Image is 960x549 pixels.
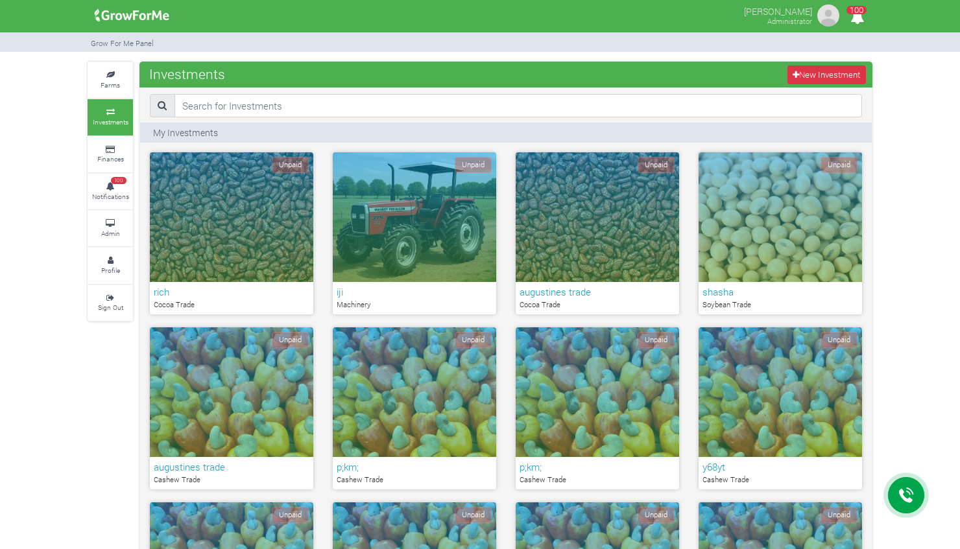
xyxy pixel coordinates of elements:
span: Unpaid [821,332,858,348]
a: Unpaid rich Cocoa Trade [150,152,313,314]
span: Unpaid [638,332,675,348]
a: Unpaid p;km; Cashew Trade [516,327,679,489]
a: Unpaid augustines trade Cashew Trade [150,327,313,489]
a: Finances [88,137,133,172]
span: 100 [111,177,126,185]
p: Cashew Trade [520,474,675,485]
a: Unpaid shasha Soybean Trade [699,152,862,314]
a: Farms [88,62,133,98]
small: Profile [101,266,120,275]
span: 100 [846,6,867,14]
span: Investments [146,61,228,87]
img: growforme image [815,3,841,29]
span: Unpaid [272,157,309,173]
p: Cashew Trade [337,474,492,485]
a: Investments [88,99,133,135]
a: Unpaid p;km; Cashew Trade [333,327,496,489]
h6: shasha [702,286,858,298]
small: Sign Out [98,303,123,312]
p: Soybean Trade [702,299,858,310]
p: Cocoa Trade [154,299,309,310]
small: Notifications [92,192,129,201]
i: Notifications [845,3,870,32]
small: Grow For Me Panel [91,38,154,48]
p: Cashew Trade [154,474,309,485]
small: Admin [101,229,120,238]
a: Sign Out [88,285,133,321]
h6: augustines trade [520,286,675,298]
a: Admin [88,211,133,246]
a: 100 [845,12,870,25]
a: New Investment [787,65,866,84]
span: Unpaid [821,507,858,523]
span: Unpaid [272,332,309,348]
small: Investments [93,117,128,126]
p: Cocoa Trade [520,299,675,310]
h6: y68yt [702,461,858,473]
h6: augustines trade [154,461,309,473]
img: growforme image [90,3,174,29]
a: Unpaid iji Machinery [333,152,496,314]
small: Farms [101,80,120,89]
span: Unpaid [455,157,492,173]
span: Unpaid [455,332,492,348]
p: Cashew Trade [702,474,858,485]
a: Unpaid y68yt Cashew Trade [699,327,862,489]
a: 100 Notifications [88,174,133,209]
p: Machinery [337,299,492,310]
p: [PERSON_NAME] [744,3,812,18]
h6: p;km; [337,461,492,473]
span: Unpaid [272,507,309,523]
a: Unpaid augustines trade Cocoa Trade [516,152,679,314]
small: Administrator [767,16,812,26]
h6: iji [337,286,492,298]
a: Profile [88,248,133,283]
input: Search for Investments [174,94,862,117]
small: Finances [97,154,124,163]
span: Unpaid [638,157,675,173]
h6: rich [154,286,309,298]
span: Unpaid [638,507,675,523]
h6: p;km; [520,461,675,473]
p: My Investments [153,126,218,139]
span: Unpaid [455,507,492,523]
span: Unpaid [821,157,858,173]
